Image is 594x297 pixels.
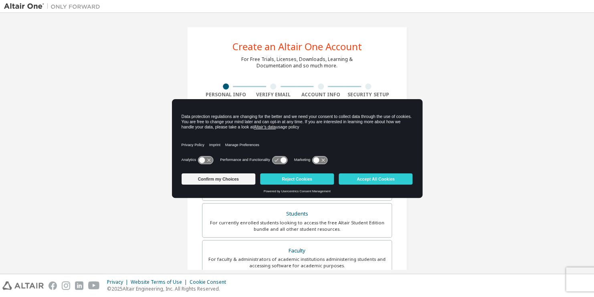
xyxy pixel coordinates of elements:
[190,279,231,285] div: Cookie Consent
[48,281,57,290] img: facebook.svg
[107,279,131,285] div: Privacy
[207,245,387,256] div: Faculty
[4,2,104,10] img: Altair One
[207,208,387,220] div: Students
[207,256,387,269] div: For faculty & administrators of academic institutions administering students and accessing softwa...
[345,92,392,98] div: Security Setup
[2,281,44,290] img: altair_logo.svg
[107,285,231,292] p: © 2025 Altair Engineering, Inc. All Rights Reserved.
[75,281,83,290] img: linkedin.svg
[131,279,190,285] div: Website Terms of Use
[232,42,362,51] div: Create an Altair One Account
[202,92,250,98] div: Personal Info
[241,56,353,69] div: For Free Trials, Licenses, Downloads, Learning & Documentation and so much more.
[62,281,70,290] img: instagram.svg
[88,281,100,290] img: youtube.svg
[250,92,297,98] div: Verify Email
[297,92,345,98] div: Account Info
[207,220,387,232] div: For currently enrolled students looking to access the free Altair Student Edition bundle and all ...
